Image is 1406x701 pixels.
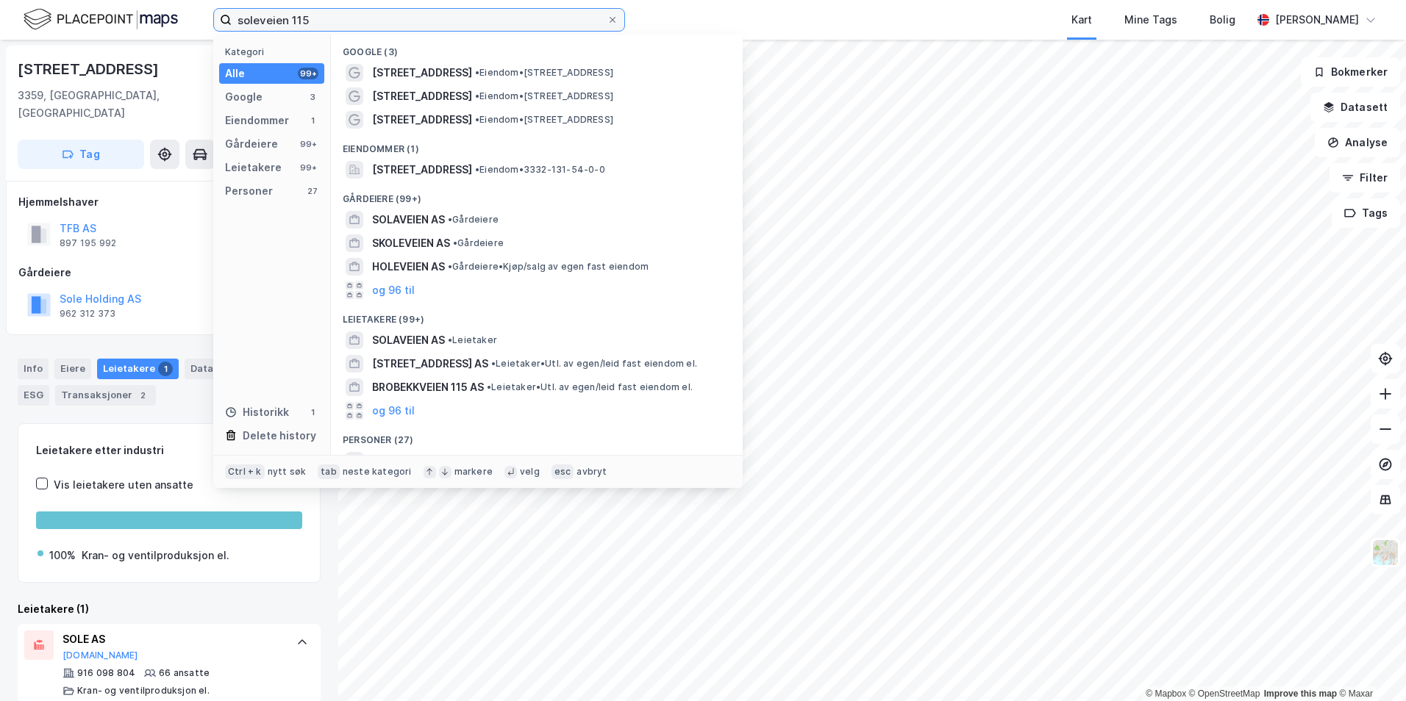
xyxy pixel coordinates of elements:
span: • [448,261,452,272]
div: Historikk [225,403,289,421]
a: Improve this map [1264,689,1337,699]
div: 100% [49,547,76,564]
div: Hjemmelshaver [18,193,320,211]
div: Personer (27) [331,423,743,449]
div: Eiere [54,359,91,379]
span: Eiendom • 3332-131-54-0-0 [475,164,605,176]
div: 916 098 804 [77,667,135,679]
span: SOLAVEIEN AS [372,211,445,229]
span: • [475,67,479,78]
input: Søk på adresse, matrikkel, gårdeiere, leietakere eller personer [232,9,607,31]
div: 2 [135,388,150,403]
button: Datasett [1310,93,1400,122]
iframe: Chat Widget [1332,630,1406,701]
span: Gårdeiere • Kjøp/salg av egen fast eiendom [448,261,649,273]
div: 897 195 992 [60,237,116,249]
div: 1 [307,406,318,418]
div: 99+ [298,162,318,173]
button: Bokmerker [1301,57,1400,87]
span: • [475,90,479,101]
img: Z [1371,539,1399,567]
span: • [475,164,479,175]
span: • [453,237,457,248]
div: Eiendommer (1) [331,132,743,158]
span: • [448,334,452,345]
div: 962 312 373 [60,308,115,320]
div: Gårdeiere [18,264,320,281]
span: HOLEVEIEN AS [372,258,445,276]
span: Eiendom • [STREET_ADDRESS] [475,90,613,102]
div: esc [552,464,574,479]
div: Leietakere (99+) [331,302,743,328]
button: Filter [1330,163,1400,193]
div: 1 [307,115,318,126]
div: Delete history [243,427,316,445]
button: Analyse [1315,128,1400,157]
span: Gårdeiere [448,214,499,226]
div: velg [520,466,540,478]
img: logo.f888ab2527a4732fd821a326f86c7f29.svg [24,7,178,32]
div: Kran- og ventilproduksjon el. [82,547,229,564]
div: markere [454,466,493,478]
div: Kran- og ventilproduksjon el. [77,685,210,697]
span: • [487,381,491,392]
span: Eiendom • [STREET_ADDRESS] [475,114,613,126]
button: [DOMAIN_NAME] [63,650,138,661]
span: [STREET_ADDRESS] AS [372,355,488,373]
div: Alle [225,65,245,82]
div: Personer [225,182,273,200]
div: Datasett [185,359,240,379]
div: 27 [307,185,318,197]
div: Gårdeiere (99+) [331,181,743,208]
div: 99+ [298,68,318,79]
div: 3 [307,91,318,103]
span: [STREET_ADDRESS] [372,87,472,105]
button: og 96 til [372,402,415,420]
div: Google [225,88,263,106]
div: tab [318,464,340,479]
span: Leietaker • Utl. av egen/leid fast eiendom el. [491,358,697,370]
div: 3359, [GEOGRAPHIC_DATA], [GEOGRAPHIC_DATA] [18,87,253,122]
span: • [475,114,479,125]
div: [PERSON_NAME] [1275,11,1359,29]
a: Mapbox [1146,689,1186,699]
span: [STREET_ADDRESS] [372,111,472,129]
button: Tags [1332,198,1400,228]
button: og 96 til [372,281,415,299]
span: Eiendom • [STREET_ADDRESS] [475,67,613,79]
span: Leietaker • Utl. av egen/leid fast eiendom el. [487,381,693,393]
div: avbryt [577,466,607,478]
div: nytt søk [268,466,307,478]
div: 66 ansatte [159,667,210,679]
div: Bolig [1210,11,1235,29]
span: BROBEKKVEIEN 115 AS [372,378,484,396]
span: Leietaker [448,334,497,346]
div: neste kategori [343,466,412,478]
span: SKOLEVEIEN AS [372,234,450,252]
span: SOLAVEIEN AS [372,331,445,349]
div: Vis leietakere uten ansatte [54,476,193,494]
div: 99+ [298,138,318,150]
div: 1 [158,362,173,376]
div: Mine Tags [1124,11,1177,29]
span: [STREET_ADDRESS] [372,161,472,179]
div: Eiendommer [225,112,289,129]
div: Info [18,359,49,379]
div: SOLE AS [63,630,282,648]
button: Tag [18,140,144,169]
div: Google (3) [331,35,743,61]
div: Leietakere (1) [18,600,321,618]
div: ESG [18,385,49,406]
div: Leietakere etter industri [36,442,302,459]
span: • [448,214,452,225]
span: [PERSON_NAME] [372,452,457,470]
span: [STREET_ADDRESS] [372,64,472,82]
div: Leietakere [97,359,179,379]
div: Leietakere [225,159,282,176]
span: • [491,358,496,369]
div: Kart [1071,11,1092,29]
div: Gårdeiere [225,135,278,153]
div: Kategori [225,46,324,57]
div: [STREET_ADDRESS] [18,57,162,81]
